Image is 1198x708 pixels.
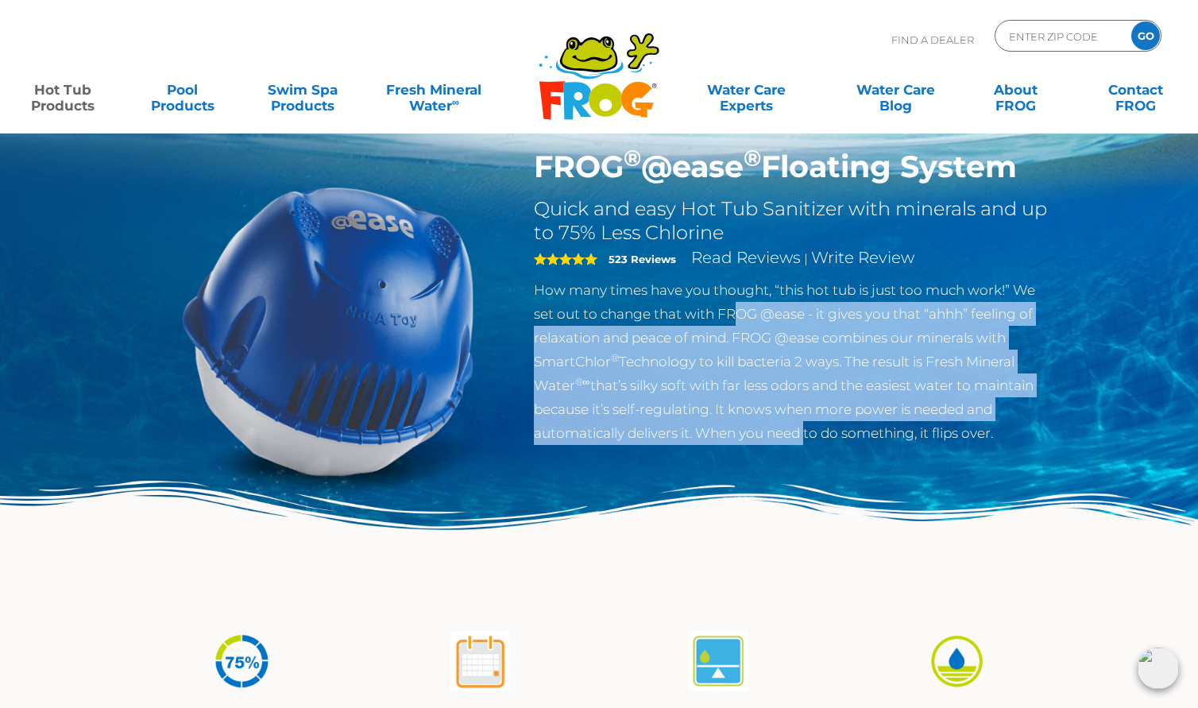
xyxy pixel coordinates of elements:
[256,74,349,106] a: Swim SpaProducts
[609,253,676,265] strong: 523 Reviews
[136,74,229,106] a: PoolProducts
[146,149,510,513] img: hot-tub-product-atease-system.png
[611,352,619,364] sup: ®
[891,20,974,60] p: Find A Dealer
[1007,25,1115,48] input: Zip Code Form
[691,248,801,267] a: Read Reviews
[534,197,1053,245] h2: Quick and easy Hot Tub Sanitizer with minerals and up to 75% Less Chlorine
[969,74,1062,106] a: AboutFROG
[16,74,109,106] a: Hot TubProducts
[534,149,1053,185] h1: FROG @ease Floating System
[811,248,914,267] a: Write Review
[534,253,597,265] span: 5
[624,144,641,172] sup: ®
[212,632,272,691] img: icon-atease-75percent-less
[1138,648,1179,689] img: openIcon
[1088,74,1181,106] a: ContactFROG
[927,632,987,691] img: icon-atease-easy-on
[670,74,822,106] a: Water CareExperts
[689,632,748,691] img: atease-icon-self-regulates
[450,632,510,691] img: atease-icon-shock-once
[376,74,493,106] a: Fresh MineralWater∞
[452,96,459,108] sup: ∞
[534,278,1053,445] p: How many times have you thought, “this hot tub is just too much work!” We set out to change that ...
[1131,21,1160,50] input: GO
[849,74,942,106] a: Water CareBlog
[804,251,808,266] span: |
[575,376,590,388] sup: ®∞
[744,144,761,172] sup: ®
